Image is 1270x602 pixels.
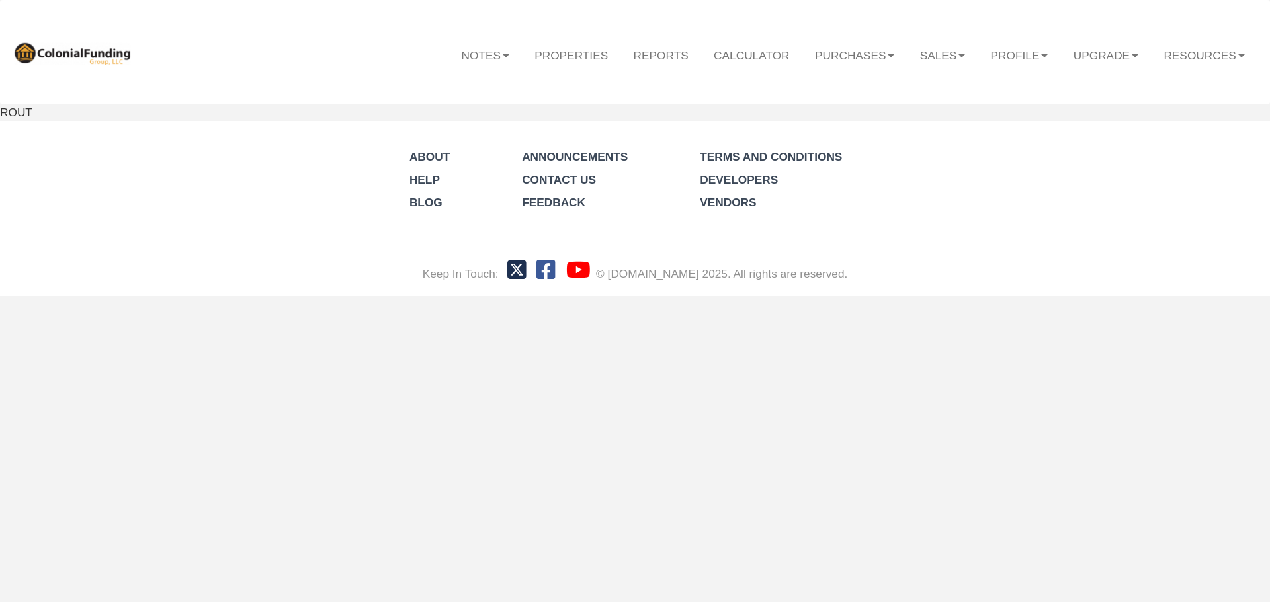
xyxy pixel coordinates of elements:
[701,36,802,74] a: Calculator
[409,150,450,163] a: About
[1061,36,1152,74] a: Upgrade
[522,36,620,74] a: Properties
[978,36,1060,74] a: Profile
[13,40,132,65] img: 569736
[409,196,443,209] a: Blog
[522,196,585,209] a: Feedback
[700,196,756,209] a: Vendors
[1151,36,1257,74] a: Resources
[620,36,701,74] a: Reports
[522,150,628,163] a: Announcements
[700,173,778,186] a: Developers
[802,36,908,74] a: Purchases
[423,266,499,282] div: Keep In Touch:
[409,173,440,186] a: Help
[907,36,978,74] a: Sales
[700,150,842,163] a: Terms and Conditions
[448,36,522,74] a: Notes
[522,173,596,186] a: Contact Us
[596,266,847,282] div: © [DOMAIN_NAME] 2025. All rights are reserved.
